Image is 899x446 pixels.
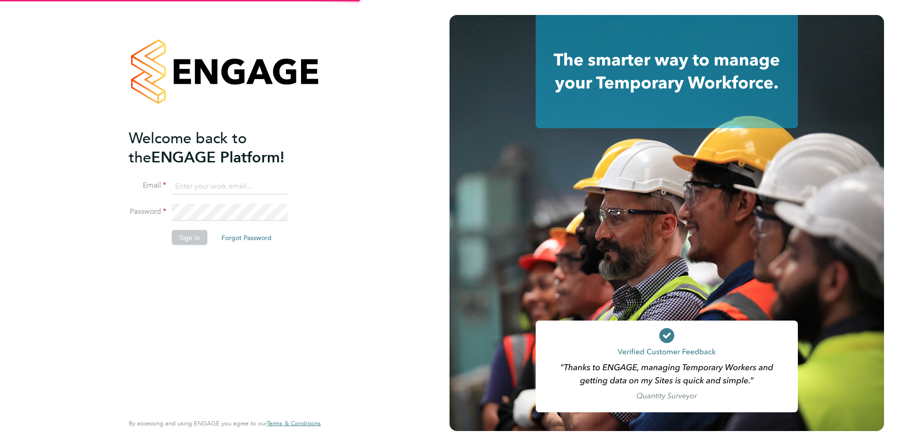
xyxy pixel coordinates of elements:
h2: ENGAGE Platform! [129,128,311,167]
input: Enter your work email... [172,178,287,195]
label: Email [129,181,166,190]
button: Forgot Password [214,230,279,245]
button: Sign In [172,230,207,245]
span: By accessing and using ENGAGE you agree to our [129,419,321,427]
a: Terms & Conditions [267,420,321,427]
span: Welcome back to the [129,129,247,166]
label: Password [129,207,166,217]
